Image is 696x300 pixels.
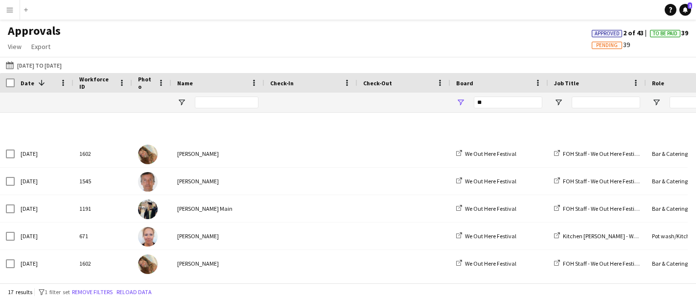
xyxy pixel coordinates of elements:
[8,42,22,51] span: View
[73,140,132,167] div: 1602
[592,28,650,37] span: 2 of 43
[679,4,691,16] a: 1
[73,195,132,222] div: 1191
[465,150,516,157] span: We Out Here Festival
[572,97,640,108] input: Job Title Filter Input
[115,287,154,298] button: Reload data
[688,2,692,9] span: 1
[554,79,579,87] span: Job Title
[4,40,25,53] a: View
[171,223,264,250] div: [PERSON_NAME]
[652,79,664,87] span: Role
[171,168,264,195] div: [PERSON_NAME]
[592,40,630,49] span: 39
[138,145,158,164] img: Isabella Swatman
[138,254,158,274] img: Isabella Swatman
[456,177,516,185] a: We Out Here Festival
[456,260,516,267] a: We Out Here Festival
[138,75,154,90] span: Photo
[73,168,132,195] div: 1545
[563,205,671,212] span: FOH Staff - We Out Here Festival Restaurant
[653,30,677,37] span: To Be Paid
[138,172,158,192] img: Bruce Acton
[465,260,516,267] span: We Out Here Festival
[45,288,70,296] span: 1 filter set
[554,205,671,212] a: FOH Staff - We Out Here Festival Restaurant
[195,97,258,108] input: Name Filter Input
[456,98,465,107] button: Open Filter Menu
[650,28,688,37] span: 39
[138,200,158,219] img: Tillie Main
[474,97,542,108] input: Board Filter Input
[652,98,661,107] button: Open Filter Menu
[73,250,132,277] div: 1602
[456,150,516,157] a: We Out Here Festival
[4,59,64,71] button: [DATE] to [DATE]
[456,232,516,240] a: We Out Here Festival
[554,177,671,185] a: FOH Staff - We Out Here Festival Restaurant
[15,250,73,277] div: [DATE]
[177,98,186,107] button: Open Filter Menu
[456,79,473,87] span: Board
[363,79,392,87] span: Check-Out
[15,223,73,250] div: [DATE]
[171,250,264,277] div: [PERSON_NAME]
[31,42,50,51] span: Export
[21,79,34,87] span: Date
[138,227,158,247] img: Victoria Collyer
[554,98,563,107] button: Open Filter Menu
[15,195,73,222] div: [DATE]
[595,30,620,37] span: Approved
[79,75,115,90] span: Workforce ID
[270,79,294,87] span: Check-In
[563,150,671,157] span: FOH Staff - We Out Here Festival Restaurant
[465,232,516,240] span: We Out Here Festival
[596,42,618,49] span: Pending
[465,205,516,212] span: We Out Here Festival
[177,79,193,87] span: Name
[70,287,115,298] button: Remove filters
[73,223,132,250] div: 671
[456,205,516,212] a: We Out Here Festival
[15,168,73,195] div: [DATE]
[171,195,264,222] div: [PERSON_NAME] Main
[563,260,671,267] span: FOH Staff - We Out Here Festival Restaurant
[554,260,671,267] a: FOH Staff - We Out Here Festival Restaurant
[27,40,54,53] a: Export
[563,177,671,185] span: FOH Staff - We Out Here Festival Restaurant
[171,140,264,167] div: [PERSON_NAME]
[554,150,671,157] a: FOH Staff - We Out Here Festival Restaurant
[15,140,73,167] div: [DATE]
[465,177,516,185] span: We Out Here Festival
